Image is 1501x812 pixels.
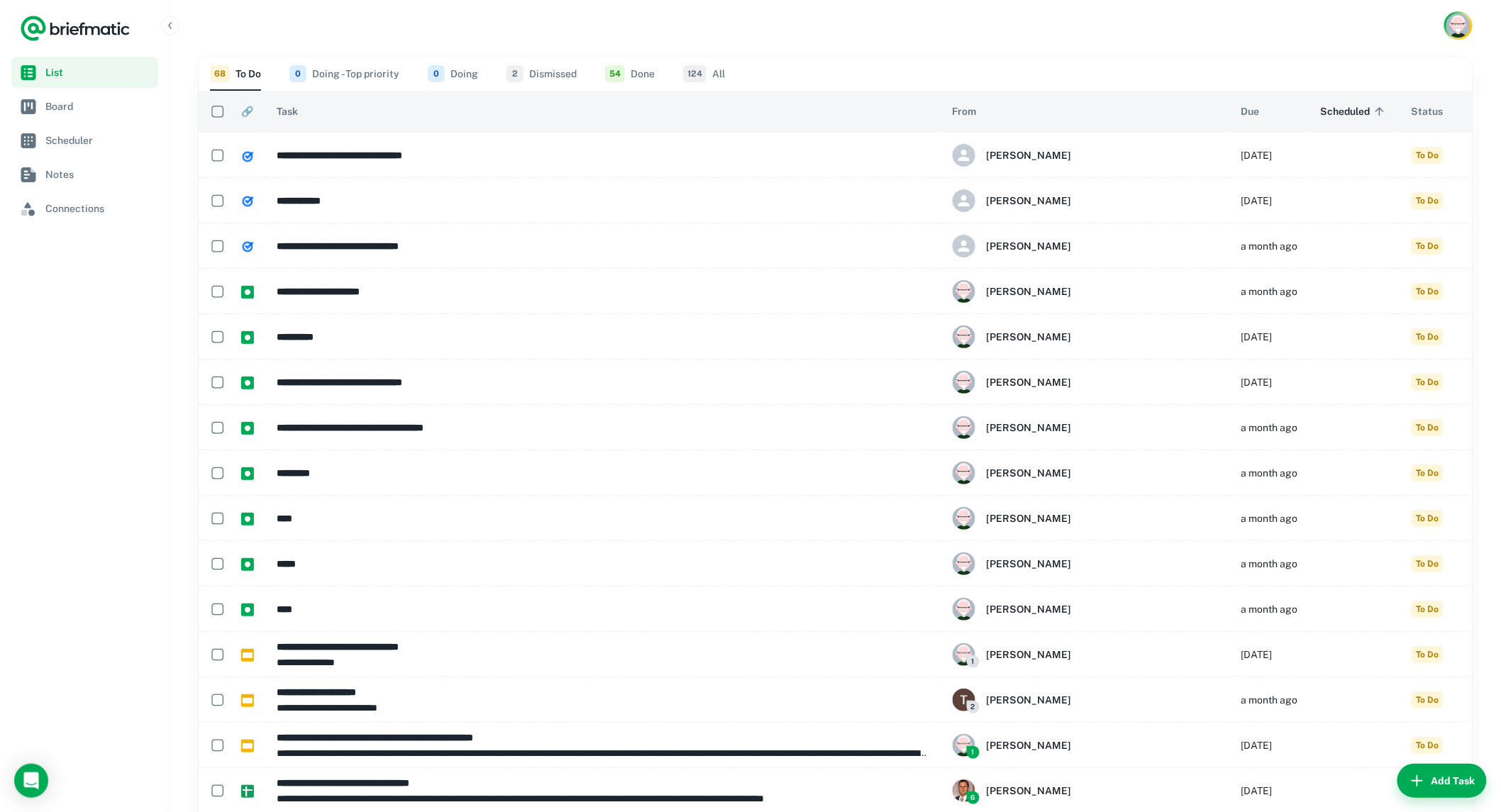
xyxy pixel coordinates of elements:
[1230,360,1309,405] td: [DATE]
[241,604,254,616] img: https://app.briefmatic.com/assets/integrations/manual.png
[1412,646,1443,663] span: To Do
[1412,601,1443,618] span: To Do
[241,558,254,571] img: https://app.briefmatic.com/assets/integrations/manual.png
[289,57,399,91] button: Doing - Top priority
[987,193,1072,208] h6: [PERSON_NAME]
[953,189,1219,212] div: Austin Owens
[953,326,975,348] img: ACg8ocJqCthappa3C3vwcxnGq8CZGxEGuiWU__y7oYF0ZeDQugSPzBgl=s96-c
[242,103,254,120] span: 🔗
[987,148,1072,163] h6: [PERSON_NAME]
[241,377,254,389] img: https://app.briefmatic.com/assets/integrations/manual.png
[1446,13,1470,38] img: Austin Owens
[241,195,254,208] img: https://app.briefmatic.com/assets/tasktypes/vnd.google-apps.tasks.png
[14,764,48,798] div: Load Chat
[1412,328,1443,345] span: To Do
[1444,11,1473,40] button: Account button
[953,689,975,711] img: ACg8ocJD-e-RacEUsaT51lbD_TtCctu1vp9DpuQi8yvtCpNY6t9qWQ=s50-c-k-no
[605,65,625,82] span: 54
[1412,419,1443,436] span: To Do
[1412,283,1443,300] span: To Do
[953,507,1219,530] div: Austin Owens
[1230,677,1309,723] td: a month ago
[953,462,975,484] img: ACg8ocJqCthappa3C3vwcxnGq8CZGxEGuiWU__y7oYF0ZeDQugSPzBgl=s96-c
[1230,269,1309,314] td: a month ago
[953,103,977,120] span: From
[241,649,254,662] img: https://app.briefmatic.com/assets/tasktypes/vnd.google-apps.presentation.png
[987,692,1072,708] h6: [PERSON_NAME]
[953,598,1219,621] div: Austin Owens
[1230,723,1309,768] td: [DATE]
[1412,691,1443,708] span: To Do
[683,65,707,82] span: 124
[241,785,254,798] img: https://app.briefmatic.com/assets/tasktypes/vnd.google-apps.spreadsheet.png
[953,734,1219,757] div: Austin Owens
[210,57,261,91] button: To Do
[953,416,975,439] img: ACg8ocJqCthappa3C3vwcxnGq8CZGxEGuiWU__y7oYF0ZeDQugSPzBgl=s96-c
[45,167,153,182] span: Notes
[289,65,306,82] span: 0
[241,467,254,480] img: https://app.briefmatic.com/assets/integrations/manual.png
[1412,147,1443,164] span: To Do
[241,240,254,253] img: https://app.briefmatic.com/assets/tasktypes/vnd.google-apps.tasks.png
[11,57,158,88] a: List
[987,374,1072,390] h6: [PERSON_NAME]
[953,235,1219,257] div: Austin Owens
[241,150,254,163] img: https://app.briefmatic.com/assets/tasktypes/vnd.google-apps.tasks.png
[1412,465,1443,482] span: To Do
[987,329,1072,345] h6: [PERSON_NAME]
[987,601,1072,617] h6: [PERSON_NAME]
[953,371,975,394] img: ACg8ocJqCthappa3C3vwcxnGq8CZGxEGuiWU__y7oYF0ZeDQugSPzBgl=s96-c
[1230,178,1309,223] td: [DATE]
[11,159,158,190] a: Notes
[241,331,254,344] img: https://app.briefmatic.com/assets/integrations/manual.png
[987,238,1072,254] h6: [PERSON_NAME]
[987,783,1072,799] h6: [PERSON_NAME]
[953,552,975,575] img: ACg8ocJqCthappa3C3vwcxnGq8CZGxEGuiWU__y7oYF0ZeDQugSPzBgl=s96-c
[11,91,158,122] a: Board
[1230,541,1309,586] td: a month ago
[605,57,655,91] button: Done
[210,65,230,82] span: 68
[45,133,153,148] span: Scheduler
[953,144,1219,167] div: Austin Owens
[953,326,1219,348] div: Austin Owens
[241,740,254,752] img: https://app.briefmatic.com/assets/tasktypes/vnd.google-apps.presentation.png
[953,779,975,802] img: ALV-UjWmlahYeY4XK2S4zA9gDZS-CVOLETe-LdNMnIU0_s56FklnyWQ=s50-c-k-no
[953,416,1219,439] div: Austin Owens
[967,655,980,668] span: 1
[953,552,1219,575] div: Austin Owens
[1412,374,1443,391] span: To Do
[953,371,1219,394] div: Austin Owens
[428,65,445,82] span: 0
[1412,192,1443,209] span: To Do
[987,465,1072,481] h6: [PERSON_NAME]
[506,65,524,82] span: 2
[1230,223,1309,269] td: a month ago
[987,556,1072,572] h6: [PERSON_NAME]
[987,284,1072,299] h6: [PERSON_NAME]
[953,280,1219,303] div: Austin Owens
[987,420,1072,435] h6: [PERSON_NAME]
[1230,632,1309,677] td: [DATE]
[1230,314,1309,360] td: [DATE]
[987,647,1072,662] h6: [PERSON_NAME]
[1241,103,1260,120] span: Due
[953,734,975,757] img: ACg8ocJqCthappa3C3vwcxnGq8CZGxEGuiWU__y7oYF0ZeDQugSPzBgl=s64
[277,103,298,120] span: Task
[953,507,975,530] img: ACg8ocJqCthappa3C3vwcxnGq8CZGxEGuiWU__y7oYF0ZeDQugSPzBgl=s96-c
[1230,405,1309,450] td: a month ago
[967,791,980,804] span: 6
[241,422,254,435] img: https://app.briefmatic.com/assets/integrations/manual.png
[20,14,131,43] a: Logo
[1412,555,1443,572] span: To Do
[967,701,980,713] span: 2
[967,746,980,759] span: 1
[241,513,254,525] img: https://app.briefmatic.com/assets/integrations/manual.png
[1412,103,1444,120] span: Status
[1230,586,1309,632] td: a month ago
[1230,496,1309,541] td: a month ago
[1397,764,1487,798] button: Add Task
[987,738,1072,753] h6: [PERSON_NAME]
[11,125,158,156] a: Scheduler
[241,286,254,299] img: https://app.briefmatic.com/assets/integrations/manual.png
